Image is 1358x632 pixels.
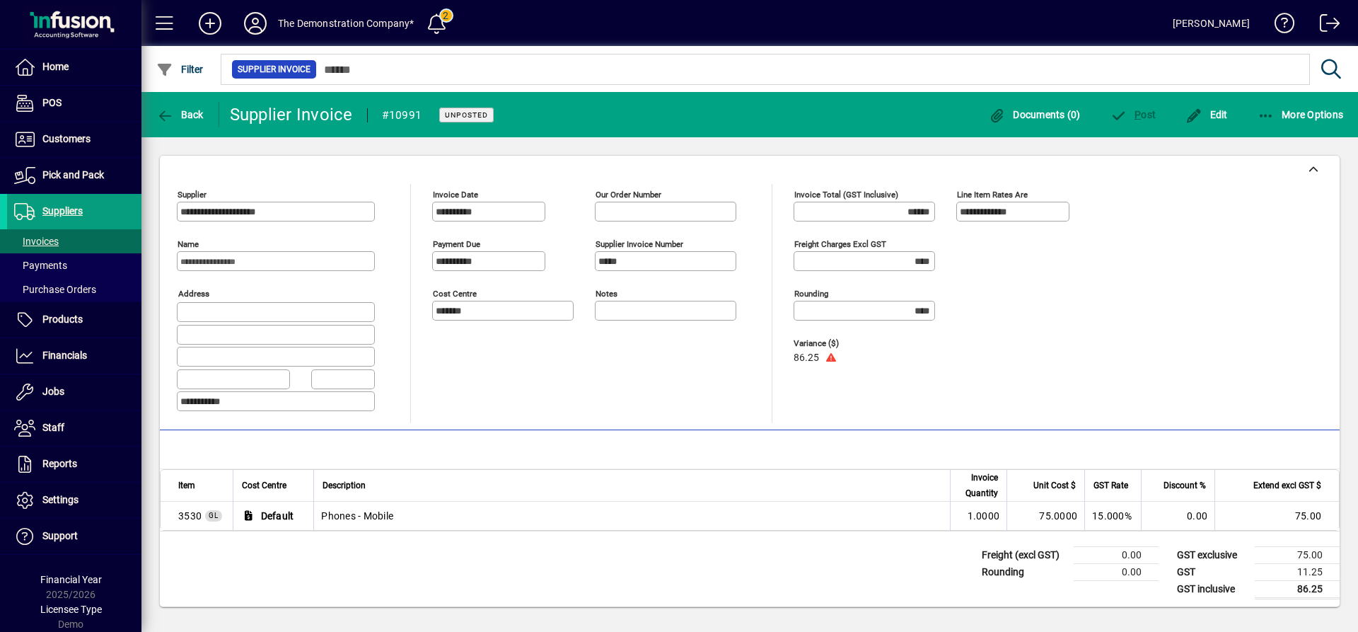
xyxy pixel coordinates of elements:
span: Discount % [1163,478,1206,493]
a: Support [7,519,141,554]
a: Financials [7,338,141,374]
mat-label: Freight charges excl GST [794,239,886,249]
td: 0.00 [1141,502,1214,530]
mat-label: Line item rates are [957,190,1028,200]
mat-label: Our order number [596,190,661,200]
mat-label: Payment due [433,239,480,249]
mat-label: Rounding [794,289,828,299]
a: Products [7,302,141,338]
td: 0.00 [1074,563,1159,580]
mat-label: Name [178,239,199,249]
span: ost [1110,109,1156,120]
span: POS [42,97,62,108]
span: Settings [42,494,79,505]
a: POS [7,86,141,121]
a: Invoices [7,229,141,253]
span: GST Rate [1093,478,1128,493]
button: More Options [1254,102,1347,127]
td: 0.00 [1074,546,1159,563]
div: [PERSON_NAME] [1173,12,1250,35]
span: Purchase Orders [14,284,96,295]
td: 75.0000 [1006,502,1084,530]
span: Item [178,478,195,493]
a: Purchase Orders [7,277,141,301]
span: Suppliers [42,205,83,217]
button: Documents (0) [985,102,1084,127]
td: Freight (excl GST) [975,546,1074,563]
mat-label: Notes [596,289,617,299]
button: Add [187,11,233,36]
span: Customers [42,133,91,144]
span: Financial Year [40,574,102,585]
span: Invoice Quantity [959,470,998,501]
div: The Demonstration Company* [278,12,414,35]
a: Staff [7,410,141,446]
td: 15.000% [1084,502,1141,530]
span: Back [156,109,204,120]
span: Unposted [445,110,488,120]
span: Payments [14,260,67,271]
span: Staff [42,422,64,433]
td: 75.00 [1255,546,1340,563]
a: Reports [7,447,141,482]
div: Supplier Invoice [230,103,353,126]
span: Reports [42,458,77,469]
span: Support [42,530,78,541]
a: Customers [7,122,141,157]
a: Jobs [7,374,141,410]
a: Settings [7,483,141,518]
a: Knowledge Base [1264,3,1295,49]
span: 86.25 [794,352,819,364]
td: GST inclusive [1170,580,1255,598]
span: P [1134,109,1141,120]
mat-label: Invoice date [433,190,478,200]
app-page-header-button: Back [141,102,219,127]
span: Unit Cost $ [1033,478,1076,493]
td: GST [1170,563,1255,580]
a: Home [7,50,141,85]
span: More Options [1258,109,1344,120]
span: Products [42,314,83,325]
mat-label: Invoice Total (GST inclusive) [794,190,898,200]
td: 86.25 [1255,580,1340,598]
td: 11.25 [1255,563,1340,580]
button: Back [153,102,207,127]
div: #10991 [382,104,422,127]
span: Supplier Invoice [238,62,311,76]
button: Filter [153,57,207,82]
span: Edit [1185,109,1228,120]
span: Home [42,61,69,72]
span: Default [261,509,294,523]
span: Jobs [42,386,64,397]
td: GST exclusive [1170,546,1255,563]
span: Variance ($) [794,339,878,348]
span: Financials [42,350,87,361]
td: 1.0000 [950,502,1006,530]
a: Pick and Pack [7,158,141,193]
mat-label: Supplier [178,190,207,200]
span: Licensee Type [40,604,102,615]
span: Invoices [14,236,59,247]
span: GL [209,512,219,519]
span: Phones - Mobile [178,509,202,523]
span: Cost Centre [242,478,286,493]
td: Phones - Mobile [313,502,950,530]
span: Pick and Pack [42,169,104,180]
td: Rounding [975,563,1074,580]
button: Edit [1182,102,1231,127]
span: Description [323,478,366,493]
span: Documents (0) [989,109,1081,120]
button: Post [1107,102,1160,127]
a: Payments [7,253,141,277]
span: Extend excl GST $ [1253,478,1321,493]
a: Logout [1309,3,1340,49]
mat-label: Supplier invoice number [596,239,683,249]
mat-label: Cost Centre [433,289,477,299]
td: 75.00 [1214,502,1339,530]
button: Profile [233,11,278,36]
span: Filter [156,64,204,75]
